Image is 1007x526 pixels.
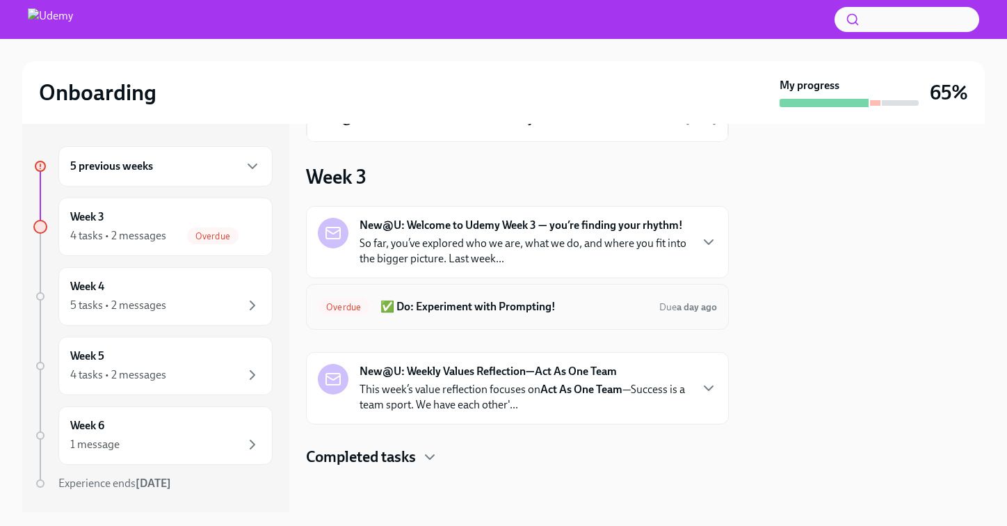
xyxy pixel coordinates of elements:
h6: Week 5 [70,349,104,364]
strong: Act As One Team [540,383,622,396]
h6: ✅ Do: Experiment with Prompting! [380,299,648,314]
span: Overdue [187,231,239,241]
strong: New@U: Welcome to Udemy Week 3 — you’re finding your rhythm! [360,218,683,233]
a: Week 54 tasks • 2 messages [33,337,273,395]
img: Udemy [28,8,73,31]
span: Overdue [318,302,369,312]
p: This week’s value reflection focuses on —Success is a team sport. We have each other'... [360,382,689,413]
strong: a day ago [677,301,717,313]
h6: Week 4 [70,279,104,294]
div: 4 tasks • 2 messages [70,367,166,383]
h2: Onboarding [39,79,156,106]
h3: Week 3 [306,164,366,189]
p: So far, you’ve explored who we are, what we do, and where you fit into the bigger picture. Last w... [360,236,689,266]
span: Due [659,301,717,313]
strong: New@U: Weekly Values Reflection—Act As One Team [360,364,617,379]
div: 5 previous weeks [58,146,273,186]
strong: [DATE] [686,114,716,126]
h6: Week 3 [70,209,104,225]
a: Week 45 tasks • 2 messages [33,267,273,326]
a: Overdue✅ Do: Experiment with Prompting!Duea day ago [318,296,717,318]
a: Week 34 tasks • 2 messagesOverdue [33,198,273,256]
h3: 65% [930,80,968,105]
strong: My progress [780,78,839,93]
h6: Week 6 [70,418,104,433]
div: 5 tasks • 2 messages [70,298,166,313]
div: Completed tasks [306,447,729,468]
h6: 5 previous weeks [70,159,153,174]
div: 1 message [70,437,120,452]
span: September 13th, 2025 11:00 [659,301,717,314]
a: Week 61 message [33,406,273,465]
span: Due [668,114,716,126]
div: 4 tasks • 2 messages [70,228,166,244]
strong: [DATE] [136,477,171,490]
span: Experience ends [58,477,171,490]
h4: Completed tasks [306,447,416,468]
